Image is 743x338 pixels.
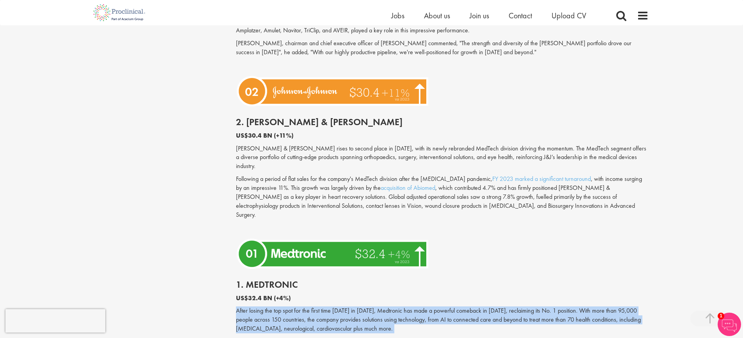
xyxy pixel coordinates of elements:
[391,11,404,21] a: Jobs
[718,313,741,336] img: Chatbot
[236,294,291,302] b: US$32.4 BN (+4%)
[381,184,435,192] a: acquisition of Abiomed
[509,11,532,21] a: Contact
[5,309,105,333] iframe: reCAPTCHA
[236,39,649,57] p: [PERSON_NAME], chairman and chief executive officer of [PERSON_NAME] commented, "The strength and...
[492,175,591,183] a: FY 2023 marked a significant turnaround
[424,11,450,21] a: About us
[236,280,649,290] h2: 1. Medtronic
[236,117,649,127] h2: 2. [PERSON_NAME] & [PERSON_NAME]
[236,131,294,140] b: US$30.4 BN (+11%)
[470,11,489,21] a: Join us
[236,175,649,219] p: Following a period of flat sales for the company's MedTech division after the [MEDICAL_DATA] pand...
[236,144,649,171] p: [PERSON_NAME] & [PERSON_NAME] rises to second place in [DATE], with its newly rebranded MedTech d...
[236,306,649,333] p: After losing the top spot for the first time [DATE] in [DATE], Medtronic has made a powerful come...
[551,11,586,21] a: Upload CV
[718,313,724,319] span: 1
